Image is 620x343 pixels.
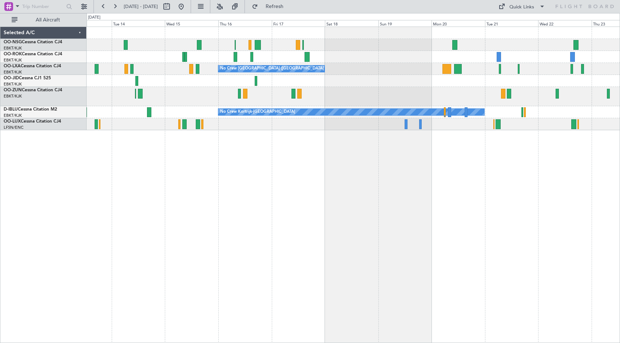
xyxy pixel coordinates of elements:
div: Quick Links [509,4,534,11]
div: No Crew [GEOGRAPHIC_DATA] ([GEOGRAPHIC_DATA] National) [220,63,342,74]
a: EBKT/KJK [4,93,22,99]
span: D-IBLU [4,107,18,112]
a: D-IBLUCessna Citation M2 [4,107,57,112]
span: OO-LXA [4,64,21,68]
span: OO-NSG [4,40,22,44]
span: All Aircraft [19,17,77,23]
button: Refresh [249,1,292,12]
span: OO-ZUN [4,88,22,92]
button: Quick Links [495,1,549,12]
div: Mon 20 [432,20,485,27]
span: OO-LUX [4,119,21,124]
a: OO-JIDCessna CJ1 525 [4,76,51,80]
a: LFSN/ENC [4,125,24,130]
a: EBKT/KJK [4,81,22,87]
a: EBKT/KJK [4,57,22,63]
a: OO-NSGCessna Citation CJ4 [4,40,62,44]
button: All Aircraft [8,14,79,26]
div: Tue 21 [485,20,538,27]
span: OO-ROK [4,52,22,56]
span: OO-JID [4,76,19,80]
div: [DATE] [88,15,100,21]
div: Thu 16 [218,20,272,27]
a: EBKT/KJK [4,69,22,75]
div: Sun 19 [378,20,432,27]
a: OO-LUXCessna Citation CJ4 [4,119,61,124]
a: OO-ZUNCessna Citation CJ4 [4,88,62,92]
a: OO-LXACessna Citation CJ4 [4,64,61,68]
a: OO-ROKCessna Citation CJ4 [4,52,62,56]
a: EBKT/KJK [4,113,22,118]
div: Fri 17 [272,20,325,27]
div: Wed 22 [538,20,592,27]
div: Tue 14 [112,20,165,27]
span: [DATE] - [DATE] [124,3,158,10]
input: Trip Number [22,1,64,12]
div: No Crew Kortrijk-[GEOGRAPHIC_DATA] [220,107,295,117]
div: Wed 15 [165,20,218,27]
span: Refresh [259,4,290,9]
a: EBKT/KJK [4,45,22,51]
div: Sat 18 [325,20,378,27]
